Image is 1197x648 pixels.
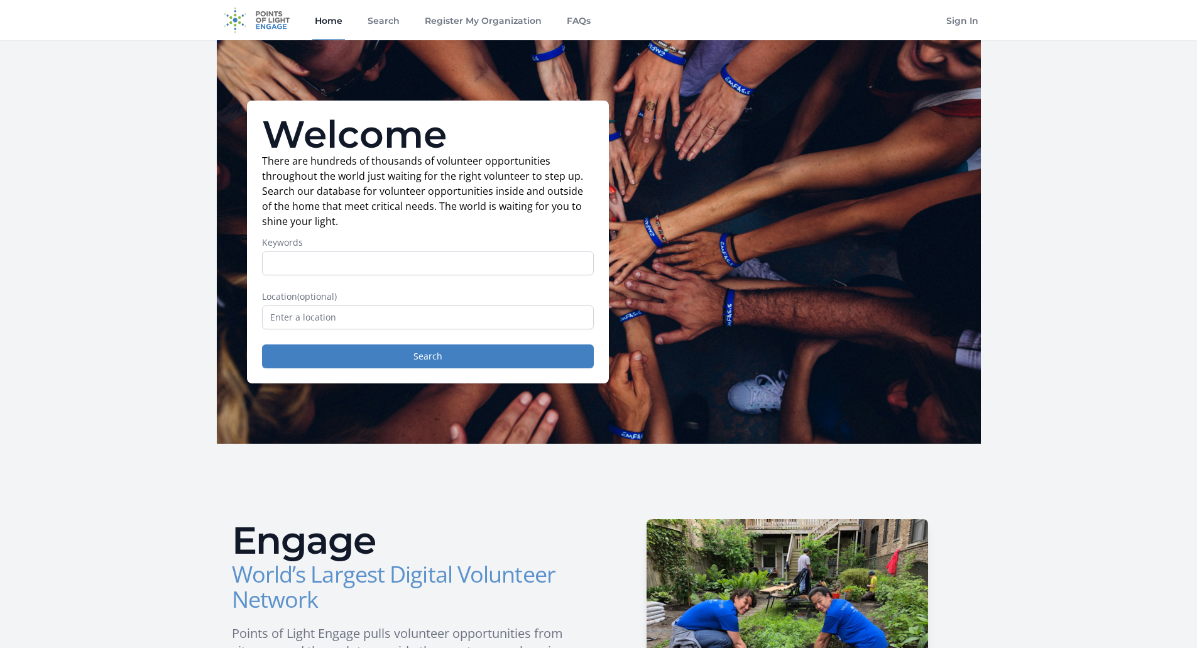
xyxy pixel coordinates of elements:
p: There are hundreds of thousands of volunteer opportunities throughout the world just waiting for ... [262,153,594,229]
h2: Engage [232,522,589,559]
label: Keywords [262,236,594,249]
input: Enter a location [262,305,594,329]
span: (optional) [297,290,337,302]
h1: Welcome [262,116,594,153]
h3: World’s Largest Digital Volunteer Network [232,562,589,612]
button: Search [262,344,594,368]
label: Location [262,290,594,303]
